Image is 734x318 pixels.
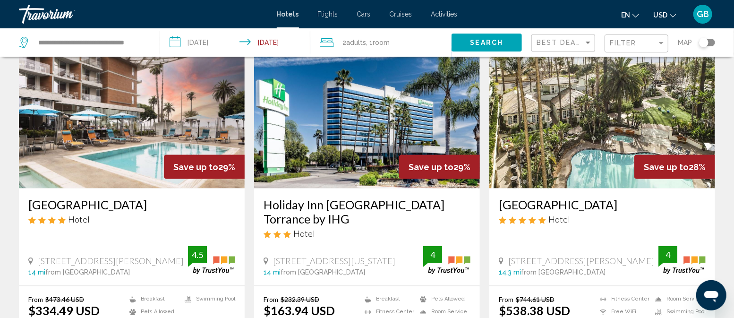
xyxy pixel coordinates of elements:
[658,249,677,261] div: 4
[650,308,706,316] li: Swimming Pool
[360,296,415,304] li: Breakfast
[281,269,365,276] span: from [GEOGRAPHIC_DATA]
[595,308,650,316] li: Free WiFi
[28,269,45,276] span: 14 mi
[318,10,338,18] a: Flights
[28,215,235,225] div: 4 star Hotel
[621,8,639,22] button: Change language
[653,8,676,22] button: Change currency
[346,39,366,46] span: Adults
[499,269,521,276] span: 14.3 mi
[28,296,43,304] span: From
[188,249,207,261] div: 4.5
[399,155,480,179] div: 29%
[366,36,390,49] span: , 1
[45,296,84,304] del: $473.46 USD
[499,198,706,212] a: [GEOGRAPHIC_DATA]
[605,34,668,53] button: Filter
[516,296,555,304] del: $744.61 USD
[521,269,606,276] span: from [GEOGRAPHIC_DATA]
[273,256,395,266] span: [STREET_ADDRESS][US_STATE]
[431,10,458,18] a: Activities
[264,229,470,239] div: 3 star Hotel
[390,10,412,18] a: Cruises
[68,215,90,225] span: Hotel
[508,256,654,266] span: [STREET_ADDRESS][PERSON_NAME]
[595,296,650,304] li: Fitness Center
[452,34,522,51] button: Search
[697,9,709,19] span: GB
[125,308,180,316] li: Pets Allowed
[621,11,630,19] span: en
[19,5,267,24] a: Travorium
[264,296,278,304] span: From
[691,4,715,24] button: User Menu
[277,10,299,18] a: Hotels
[537,39,586,46] span: Best Deals
[160,28,311,57] button: Check-in date: Sep 17, 2025 Check-out date: Sep 18, 2025
[650,296,706,304] li: Room Service
[499,304,570,318] ins: $538.38 USD
[264,304,335,318] ins: $163.94 USD
[644,162,689,172] span: Save up to
[470,39,504,47] span: Search
[658,246,706,274] img: trustyou-badge.svg
[281,296,319,304] del: $232.39 USD
[28,304,100,318] ins: $334.49 USD
[696,280,726,310] iframe: Button to launch messaging window
[692,38,715,47] button: Toggle map
[548,215,570,225] span: Hotel
[610,39,637,47] span: Filter
[634,155,715,179] div: 28%
[489,37,715,189] img: Hotel image
[357,10,371,18] a: Cars
[415,296,470,304] li: Pets Allowed
[499,215,706,225] div: 5 star Hotel
[125,296,180,304] li: Breakfast
[360,308,415,316] li: Fitness Center
[45,269,130,276] span: from [GEOGRAPHIC_DATA]
[423,249,442,261] div: 4
[254,37,480,189] img: Hotel image
[19,37,245,189] img: Hotel image
[678,36,692,49] span: Map
[499,296,513,304] span: From
[409,162,453,172] span: Save up to
[264,198,470,226] a: Holiday Inn [GEOGRAPHIC_DATA] Torrance by IHG
[310,28,452,57] button: Travelers: 2 adults, 0 children
[373,39,390,46] span: Room
[537,39,592,47] mat-select: Sort by
[293,229,315,239] span: Hotel
[653,11,667,19] span: USD
[188,246,235,274] img: trustyou-badge.svg
[180,296,235,304] li: Swimming Pool
[28,198,235,212] a: [GEOGRAPHIC_DATA]
[38,256,184,266] span: [STREET_ADDRESS][PERSON_NAME]
[423,246,470,274] img: trustyou-badge.svg
[342,36,366,49] span: 2
[164,155,245,179] div: 29%
[415,308,470,316] li: Room Service
[173,162,218,172] span: Save up to
[264,269,281,276] span: 14 mi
